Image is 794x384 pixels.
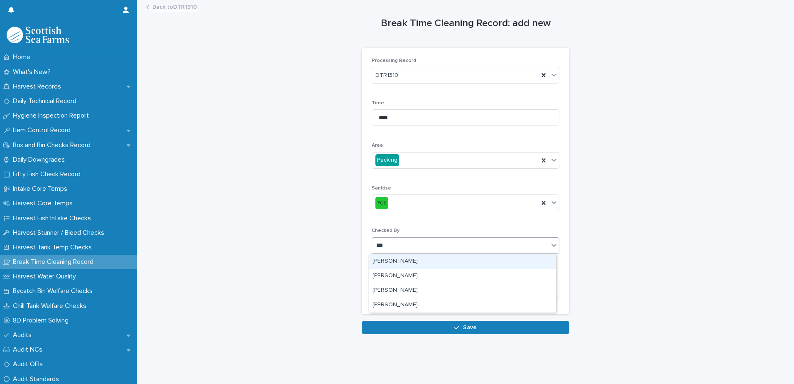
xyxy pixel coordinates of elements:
[10,229,111,237] p: Harvest Stunner / Bleed Checks
[372,143,383,148] span: Area
[10,141,97,149] p: Box and Bin Checks Record
[10,331,38,339] p: Audits
[152,2,197,11] a: Back toDTR1310
[10,199,79,207] p: Harvest Core Temps
[375,154,399,166] div: Packing
[369,298,556,313] div: Janice Pottinger
[10,97,83,105] p: Daily Technical Record
[10,83,68,91] p: Harvest Records
[10,273,83,281] p: Harvest Water Quality
[372,101,384,106] span: Time
[10,112,96,120] p: Hygiene Inspection Report
[369,254,556,269] div: Aniko Makai
[375,197,388,209] div: Yes
[10,214,98,222] p: Harvest Fish Intake Checks
[10,375,66,383] p: Audit Standards
[10,156,71,164] p: Daily Downgrades
[372,228,399,233] span: Checked By
[372,58,416,63] span: Processing Record
[10,346,49,354] p: Audit NCs
[369,269,556,283] div: Daniel Braid
[10,317,75,325] p: 8D Problem Solving
[375,71,398,80] span: DTR1310
[463,325,477,330] span: Save
[10,126,77,134] p: Item Control Record
[10,185,74,193] p: Intake Core Temps
[10,287,99,295] p: Bycatch Bin Welfare Checks
[362,321,569,334] button: Save
[10,244,98,251] p: Harvest Tank Temp Checks
[362,17,569,30] h1: Break Time Cleaning Record: add new
[10,360,49,368] p: Audit OFIs
[10,68,57,76] p: What's New?
[369,283,556,298] div: Daniel McCallum
[7,27,69,43] img: mMrefqRFQpe26GRNOUkG
[10,53,37,61] p: Home
[372,186,391,191] span: Sanitise
[10,258,100,266] p: Break Time Cleaning Record
[10,302,93,310] p: Chill Tank Welfare Checks
[10,170,87,178] p: Fifty Fish Check Record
